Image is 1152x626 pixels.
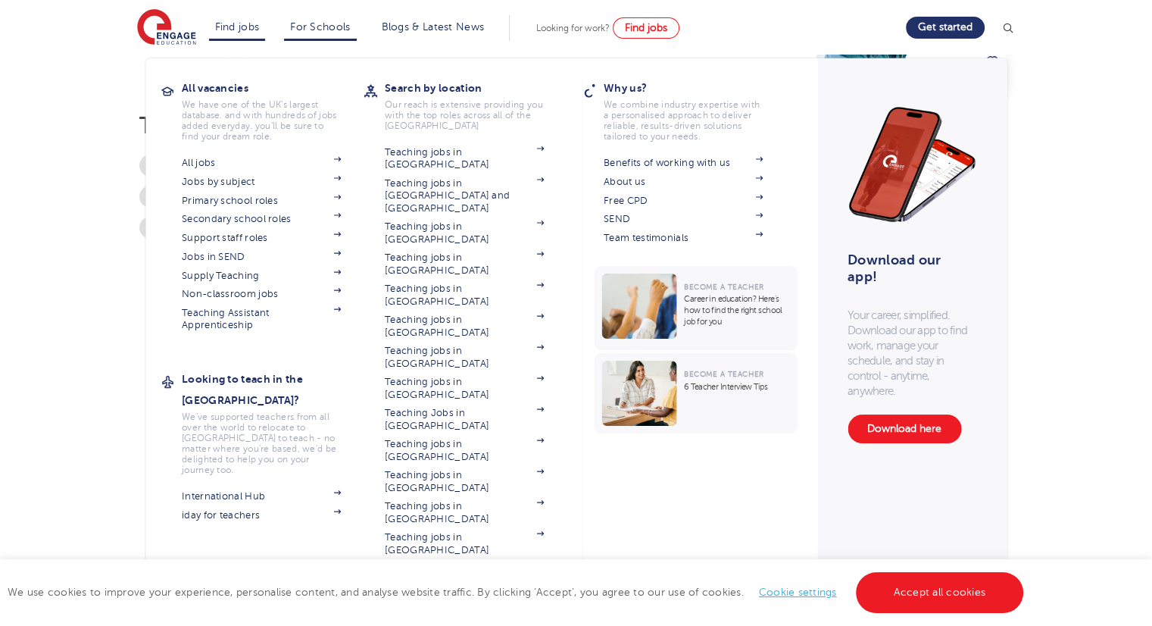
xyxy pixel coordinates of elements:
[684,381,789,393] p: 6 Teacher Interview Tips
[182,77,364,99] h3: All vacancies
[385,438,544,463] a: Teaching jobs in [GEOGRAPHIC_DATA]
[215,21,260,33] a: Find jobs
[385,77,567,99] h3: Search by location
[182,368,364,411] h3: Looking to teach in the [GEOGRAPHIC_DATA]?
[604,157,763,169] a: Benefits of working with us
[385,469,544,494] a: Teaching jobs in [GEOGRAPHIC_DATA]
[604,99,763,142] p: We combine industry expertise with a personalised approach to deliver reliable, results-driven so...
[290,21,350,33] a: For Schools
[759,587,837,598] a: Cookie settings
[385,345,544,370] a: Teaching jobs in [GEOGRAPHIC_DATA]
[625,22,667,33] span: Find jobs
[182,412,341,475] p: We've supported teachers from all over the world to relocate to [GEOGRAPHIC_DATA] to teach - no m...
[385,531,544,556] a: Teaching jobs in [GEOGRAPHIC_DATA]
[684,283,763,291] span: Become a Teacher
[182,213,341,225] a: Secondary school roles
[613,17,679,39] a: Find jobs
[182,509,341,521] a: iday for teachers
[139,155,221,177] a: EngageNow
[382,21,485,33] a: Blogs & Latest News
[182,195,341,207] a: Primary school roles
[139,112,797,139] h3: Trending topics
[137,9,196,47] img: Engage Education
[385,99,544,131] p: Our reach is extensive providing you with the top roles across all of the [GEOGRAPHIC_DATA]
[536,23,610,33] span: Looking for work?
[182,157,341,169] a: All jobs
[594,266,801,350] a: Become a TeacherCareer in education? Here’s how to find the right school job for you
[604,176,763,188] a: About us
[139,186,269,208] a: Intervention Solutions
[848,252,970,285] h3: Download our app!
[604,213,763,225] a: SEND
[385,146,544,171] a: Teaching jobs in [GEOGRAPHIC_DATA]
[385,177,544,214] a: Teaching jobs in [GEOGRAPHIC_DATA] and [GEOGRAPHIC_DATA]
[182,368,364,475] a: Looking to teach in the [GEOGRAPHIC_DATA]?We've supported teachers from all over the world to rel...
[385,77,567,131] a: Search by locationOur reach is extensive providing you with the top roles across all of the [GEOG...
[906,17,985,39] a: Get started
[385,500,544,525] a: Teaching jobs in [GEOGRAPHIC_DATA]
[182,99,341,142] p: We have one of the UK's largest database. and with hundreds of jobs added everyday. you'll be sur...
[385,252,544,277] a: Teaching jobs in [GEOGRAPHIC_DATA]
[182,307,341,332] a: Teaching Assistant Apprenticeship
[684,293,789,327] p: Career in education? Here’s how to find the right school job for you
[385,283,544,308] a: Teaching jobs in [GEOGRAPHIC_DATA]
[385,221,544,246] a: Teaching jobs in [GEOGRAPHIC_DATA]
[182,251,341,263] a: Jobs in SEND
[385,376,544,401] a: Teaching jobs in [GEOGRAPHIC_DATA]
[139,217,439,239] a: How we support clients beyond traditional teaching roles
[848,415,961,443] a: Download here
[182,270,341,282] a: Supply Teaching
[182,232,341,244] a: Support staff roles
[182,176,341,188] a: Jobs by subject
[604,232,763,244] a: Team testimonials
[856,572,1024,613] a: Accept all cookies
[604,195,763,207] a: Free CPD
[848,308,976,399] p: Your career, simplified. Download our app to find work, manage your schedule, and stay in control...
[182,77,364,142] a: All vacanciesWe have one of the UK's largest database. and with hundreds of jobs added everyday. ...
[8,587,1027,598] span: We use cookies to improve your experience, personalise content, and analyse website traffic. By c...
[594,353,801,434] a: Become a Teacher6 Teacher Interview Tips
[182,490,341,502] a: International Hub
[385,314,544,339] a: Teaching jobs in [GEOGRAPHIC_DATA]
[604,77,785,142] a: Why us?We combine industry expertise with a personalised approach to deliver reliable, results-dr...
[182,288,341,300] a: Non-classroom jobs
[684,370,763,378] span: Become a Teacher
[604,77,785,99] h3: Why us?
[385,407,544,432] a: Teaching Jobs in [GEOGRAPHIC_DATA]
